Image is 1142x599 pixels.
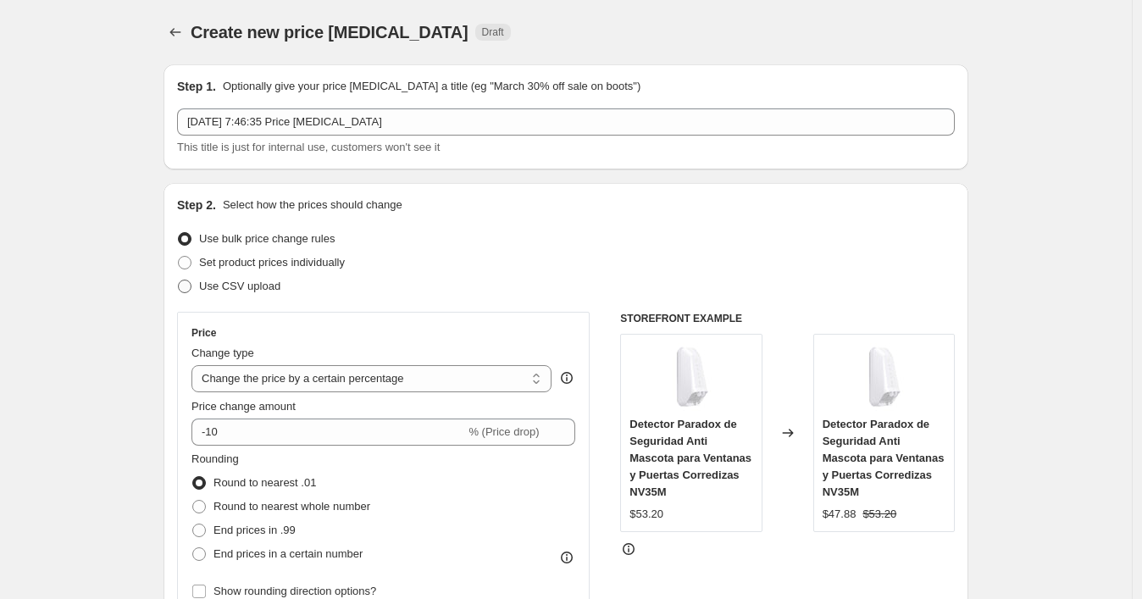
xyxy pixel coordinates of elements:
p: Select how the prices should change [223,197,402,214]
span: Price change amount [191,400,296,413]
div: help [558,369,575,386]
span: Round to nearest whole number [213,500,370,513]
p: Optionally give your price [MEDICAL_DATA] a title (eg "March 30% off sale on boots") [223,78,640,95]
span: Show rounding direction options? [213,585,376,597]
div: $53.20 [629,506,663,523]
span: This title is just for internal use, customers won't see it [177,141,440,153]
span: Use CSV upload [199,280,280,292]
h6: STOREFRONT EXAMPLE [620,312,955,325]
h2: Step 1. [177,78,216,95]
input: 30% off holiday sale [177,108,955,136]
strike: $53.20 [862,506,896,523]
h3: Price [191,326,216,340]
span: Round to nearest .01 [213,476,316,489]
span: Detector Paradox de Seguridad Anti Mascota para Ventanas y Puertas Corredizas NV35M [823,418,945,498]
span: Set product prices individually [199,256,345,269]
input: -15 [191,419,465,446]
h2: Step 2. [177,197,216,214]
span: End prices in a certain number [213,547,363,560]
span: End prices in .99 [213,524,296,536]
span: Rounding [191,452,239,465]
img: NV35M-2_80x.jpg [850,343,917,411]
span: Change type [191,347,254,359]
span: Detector Paradox de Seguridad Anti Mascota para Ventanas y Puertas Corredizas NV35M [629,418,751,498]
span: % (Price drop) [468,425,539,438]
img: NV35M-2_80x.jpg [657,343,725,411]
button: Price change jobs [164,20,187,44]
span: Create new price [MEDICAL_DATA] [191,23,468,42]
span: Use bulk price change rules [199,232,335,245]
span: Draft [482,25,504,39]
div: $47.88 [823,506,856,523]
